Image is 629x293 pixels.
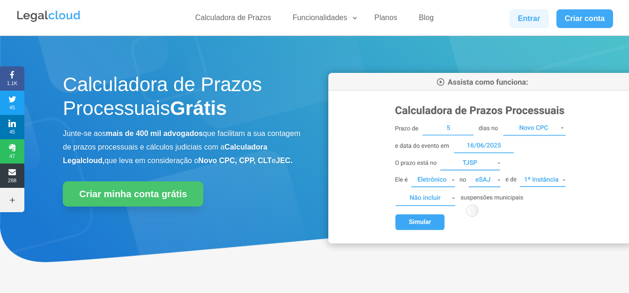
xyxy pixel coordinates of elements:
[190,13,277,27] a: Calculadora de Prazos
[16,17,81,25] a: Logo da Legalcloud
[556,9,614,28] a: Criar conta
[287,13,359,27] a: Funcionalidades
[63,181,203,207] a: Criar minha conta grátis
[276,157,293,164] b: JEC.
[510,9,549,28] a: Entrar
[16,9,81,23] img: Legalcloud Logo
[63,143,267,164] b: Calculadora Legalcloud,
[170,97,227,119] strong: Grátis
[369,13,403,27] a: Planos
[106,129,203,137] b: mais de 400 mil advogados
[413,13,439,27] a: Blog
[63,73,301,125] h1: Calculadora de Prazos Processuais
[63,127,301,167] p: Junte-se aos que facilitam a sua contagem de prazos processuais e cálculos judiciais com a que le...
[198,157,272,164] b: Novo CPC, CPP, CLT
